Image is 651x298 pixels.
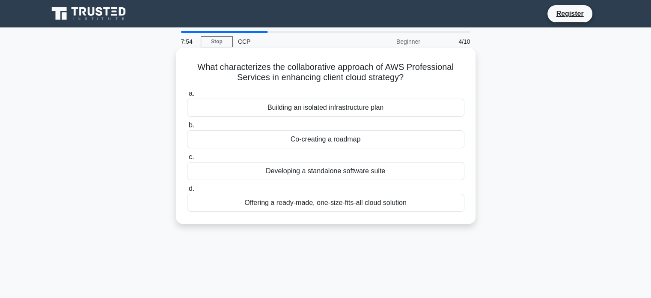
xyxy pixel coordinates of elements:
div: CCP [233,33,351,50]
span: a. [189,90,194,97]
a: Stop [201,36,233,47]
span: c. [189,153,194,160]
div: Beginner [351,33,425,50]
span: b. [189,121,194,129]
div: 4/10 [425,33,476,50]
h5: What characterizes the collaborative approach of AWS Professional Services in enhancing client cl... [186,62,465,83]
div: Offering a ready-made, one-size-fits-all cloud solution [187,194,464,212]
div: Building an isolated infrastructure plan [187,99,464,117]
div: 7:54 [176,33,201,50]
div: Co-creating a roadmap [187,130,464,148]
div: Developing a standalone software suite [187,162,464,180]
span: d. [189,185,194,192]
a: Register [551,8,589,19]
